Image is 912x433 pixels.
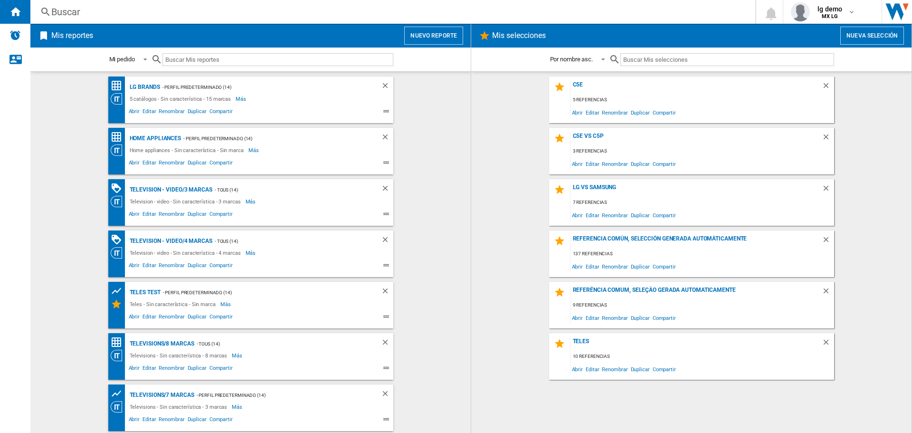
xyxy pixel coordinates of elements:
span: lg demo [817,4,842,14]
div: Televisions - Sin característica - 8 marcas [127,350,232,361]
div: Borrar [381,235,393,247]
span: Renombrar [600,157,629,170]
img: alerts-logo.svg [9,29,21,41]
div: - Perfil predeterminado (14) [181,133,361,144]
span: Editar [141,210,157,221]
div: 7 referencias [570,197,834,209]
div: Televisions/7 marcas [127,389,194,401]
div: Buscar [51,5,731,19]
span: Más [232,401,244,413]
span: Compartir [208,158,234,170]
span: Editar [141,107,157,118]
div: Borrar [822,287,834,299]
span: Renombrar [600,311,629,324]
span: Abrir [127,415,142,426]
span: Más [236,93,247,105]
span: Abrir [127,210,142,221]
div: 5 referencias [570,94,834,106]
div: 3 referencias [570,145,834,157]
span: Abrir [127,312,142,324]
div: Televisions - Sin característica - 3 marcas [127,401,232,413]
span: Duplicar [186,107,208,118]
span: Abrir [570,260,585,273]
div: C5E [570,81,822,94]
div: - TOUS (14) [212,235,362,247]
div: Matriz de precios [111,131,127,143]
span: Editar [584,363,600,375]
span: Abrir [127,261,142,272]
div: - Perfil predeterminado (14) [160,81,362,93]
span: Compartir [208,107,234,118]
span: Abrir [570,106,585,119]
span: Renombrar [600,209,629,221]
span: Compartir [208,364,234,375]
div: LG BRANDS [127,81,160,93]
div: - TOUS (14) [194,338,362,350]
span: Compartir [208,261,234,272]
span: Duplicar [629,157,651,170]
div: Borrar [822,338,834,351]
div: Mi pedido [109,56,135,63]
div: Borrar [822,81,834,94]
div: Visión Categoría [111,196,127,207]
span: Compartir [651,363,677,375]
div: Teles - Sin característica - Sin marca [127,298,220,310]
div: Referencia común, selección generada automáticamente [570,235,822,248]
div: 10 referencias [570,351,834,363]
div: - Perfil predeterminado (14) [161,287,362,298]
span: Compartir [651,311,677,324]
div: Borrar [381,287,393,298]
div: 137 referencias [570,248,834,260]
span: Editar [584,311,600,324]
button: Nuevo reporte [404,27,463,45]
span: Renombrar [600,106,629,119]
span: Editar [141,415,157,426]
div: Borrar [822,235,834,248]
span: Compartir [651,106,677,119]
span: Duplicar [629,106,651,119]
div: Borrar [381,389,393,401]
span: Más [248,144,260,156]
span: Editar [141,364,157,375]
span: Duplicar [629,209,651,221]
div: Por nombre asc. [550,56,593,63]
span: Compartir [208,210,234,221]
div: Borrar [822,184,834,197]
div: Teles test [127,287,161,298]
div: Matriz de PROMOCIONES [111,234,127,246]
span: Más [246,196,257,207]
span: Renombrar [157,158,186,170]
span: Abrir [570,363,585,375]
div: Visión Categoría [111,350,127,361]
div: Matriz de precios [111,80,127,92]
div: Teles [570,338,822,351]
img: profile.jpg [791,2,810,21]
span: Renombrar [157,415,186,426]
div: Borrar [822,133,834,145]
div: Matriz de precios [111,337,127,348]
div: Home appliances - Sin característica - Sin marca [127,144,248,156]
div: Mis Selecciones [111,298,127,310]
div: LG vs Samsung [570,184,822,197]
span: Editar [584,209,600,221]
span: Renombrar [600,363,629,375]
button: Nueva selección [840,27,904,45]
span: Editar [141,158,157,170]
span: Compartir [208,312,234,324]
div: Television - video/4 marcas [127,235,212,247]
span: Duplicar [629,260,651,273]
div: Visión Categoría [111,401,127,413]
span: Editar [584,157,600,170]
span: Duplicar [186,158,208,170]
div: Televisions/8 marcas [127,338,194,350]
div: Television - video - Sin característica - 3 marcas [127,196,246,207]
div: Borrar [381,184,393,196]
div: Gráfico de precios y número de ofertas por retailer [111,388,127,400]
span: Editar [584,106,600,119]
div: - Perfil predeterminado (14) [194,389,362,401]
span: Duplicar [629,363,651,375]
span: Compartir [208,415,234,426]
div: - TOUS (14) [212,184,362,196]
div: Matriz de PROMOCIONES [111,183,127,194]
div: Television - video/3 marcas [127,184,212,196]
